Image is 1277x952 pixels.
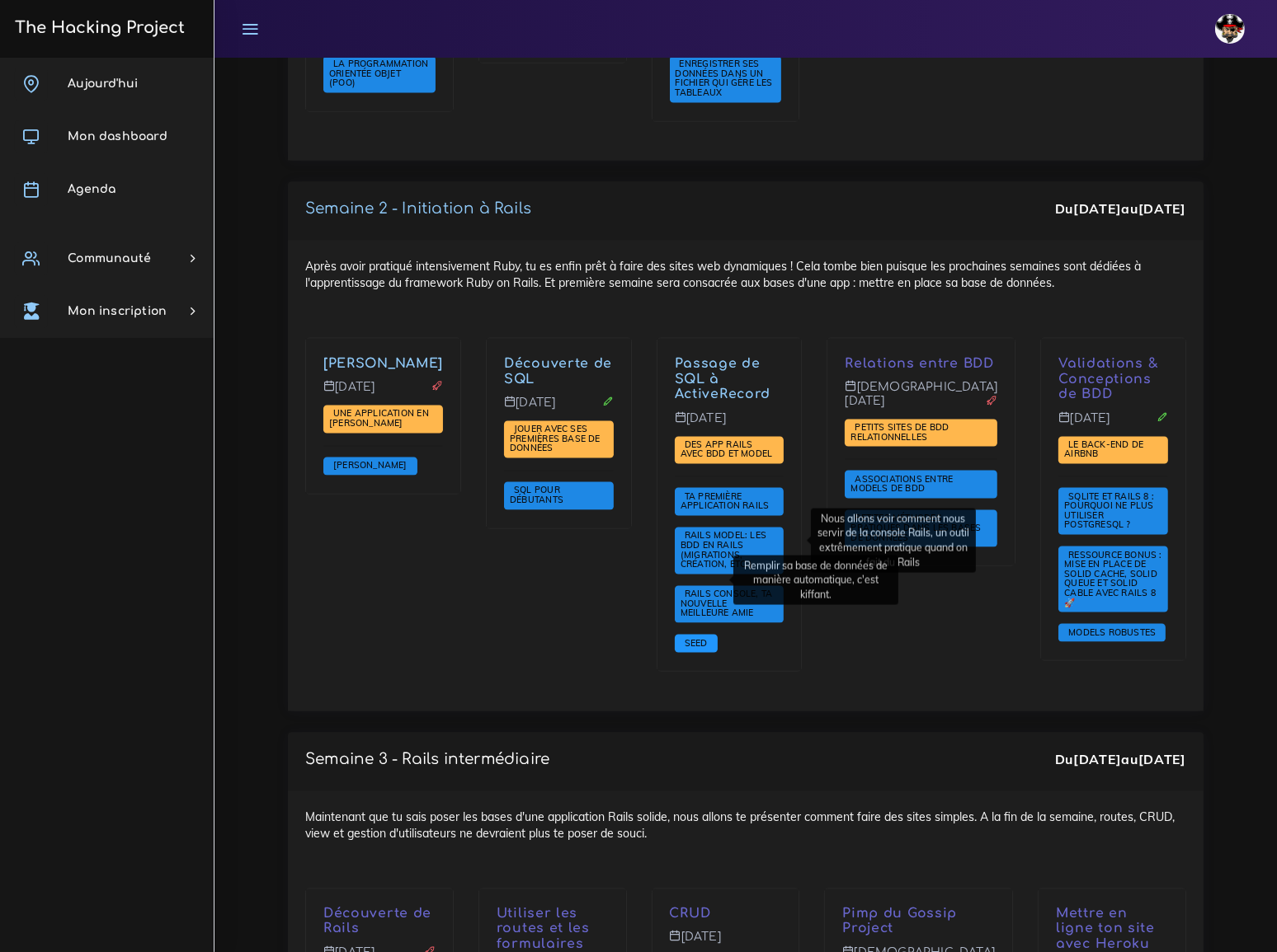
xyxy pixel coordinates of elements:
a: La Programmation Orientée Objet (POO) [329,59,428,89]
a: Découverte de SQL [504,356,612,387]
p: Découverte de Rails [323,907,436,938]
a: Une application en [PERSON_NAME] [329,408,429,429]
div: Nous allons voir comment nous servir de la console Rails, un outil extrêmement pratique quand on ... [811,509,976,573]
p: Pimp du Gossip Project [842,907,995,938]
strong: [DATE] [1138,200,1186,217]
span: Communauté [68,252,151,265]
div: Après avoir pratiqué intensivement Ruby, tu es enfin prêt à faire des sites web dynamiques ! Cela... [288,241,1204,710]
a: Des app Rails avec BDD et Model [681,439,777,461]
img: avatar [1215,14,1245,44]
div: Du au [1055,199,1186,218]
a: [PERSON_NAME] [323,356,443,371]
p: [DATE] [1058,411,1168,438]
span: Petites méthodes pratiques dans les bases de données [851,512,981,542]
span: Des app Rails avec BDD et Model [681,438,777,460]
span: Associations entre models de BDD [851,473,953,495]
strong: [DATE] [1138,751,1186,767]
span: SQLite et Rails 8 : Pourquoi ne plus utiliser PostgreSQL ? [1064,490,1154,531]
span: Le Back-end de Airbnb [1064,438,1143,460]
a: Rails Console, ta nouvelle meilleure amie [681,589,773,619]
span: [PERSON_NAME] [329,459,412,471]
span: Ressource Bonus : Mise en place de Solid Cache, Solid Queue et Solid Cable avec Rails 8 🚀 [1064,549,1162,608]
a: [PERSON_NAME] [329,460,412,471]
a: Ta première application Rails [681,490,774,512]
a: SQL pour débutants [510,485,568,506]
strong: [DATE] [1073,751,1121,767]
div: Remplir sa base de données de manière automatique, c'est kiffant. [733,556,898,605]
span: Mon dashboard [68,130,167,143]
span: Enregistrer ses données dans un fichier qui gère les tableaux [676,58,773,98]
span: SQL pour débutants [510,484,568,505]
span: Une application en [PERSON_NAME] [329,407,429,429]
span: Rails Model: les BDD en Rails (migrations, création, etc.) [681,529,766,570]
span: Rails Console, ta nouvelle meilleure amie [681,588,773,618]
a: Enregistrer ses données dans un fichier qui gère les tableaux [676,59,773,99]
h3: The Hacking Project [10,19,185,37]
span: La Programmation Orientée Objet (POO) [329,58,428,88]
a: Passage de SQL à ActiveRecord [675,356,770,402]
a: Semaine 2 - Initiation à Rails [305,200,531,217]
div: Du au [1055,750,1186,769]
p: [DATE] [675,411,785,438]
strong: [DATE] [1073,200,1121,217]
p: Relations entre BDD [845,356,997,372]
p: [DEMOGRAPHIC_DATA][DATE] [845,380,997,420]
a: Seed [681,637,712,649]
span: Mon inscription [68,305,167,317]
p: Validations & Conceptions de BDD [1058,356,1168,402]
span: Jouer avec ses premières base de données [510,423,601,453]
p: Semaine 3 - Rails intermédiaire [305,750,549,768]
span: Petits sites de BDD relationnelles [851,421,949,443]
p: [DATE] [504,396,614,422]
a: Rails Model: les BDD en Rails (migrations, création, etc.) [681,530,766,570]
p: [DATE] [323,380,443,406]
span: Agenda [68,183,115,195]
p: CRUD [670,907,782,922]
span: Aujourd'hui [68,77,138,90]
span: Models robustes [1064,626,1160,638]
a: Jouer avec ses premières base de données [510,424,601,454]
